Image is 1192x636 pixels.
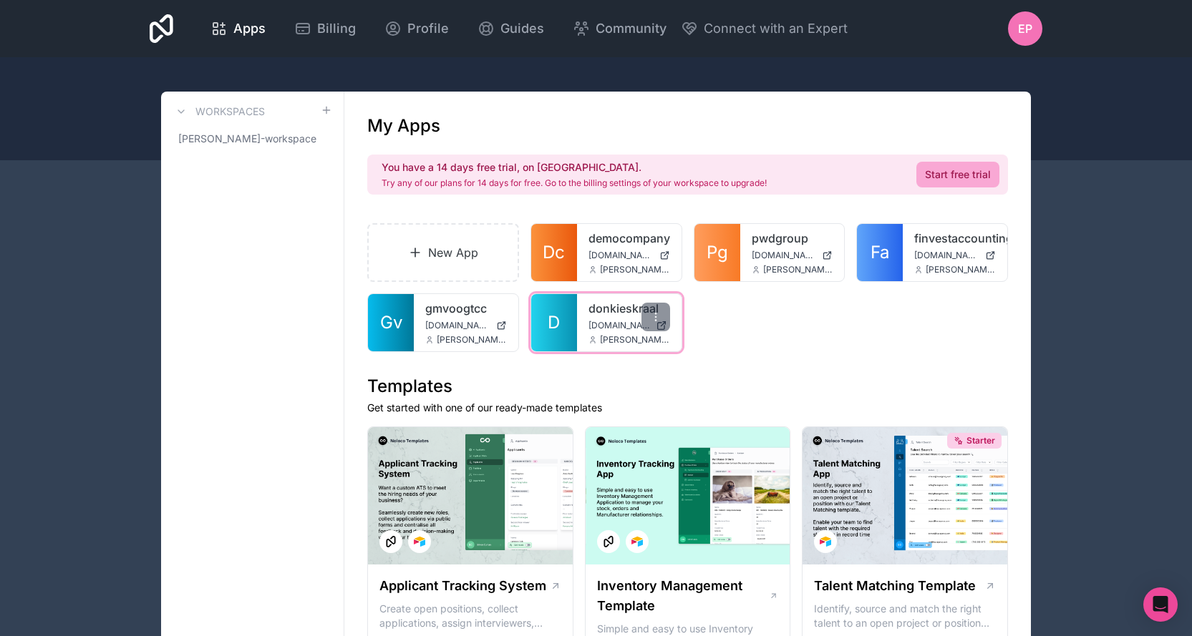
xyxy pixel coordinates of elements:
[588,230,670,247] a: democompany
[368,294,414,351] a: Gv
[173,126,332,152] a: [PERSON_NAME]-workspace
[414,536,425,547] img: Airtable Logo
[199,13,277,44] a: Apps
[926,264,996,275] span: [PERSON_NAME][EMAIL_ADDRESS][DOMAIN_NAME]
[382,177,767,189] p: Try any of our plans for 14 days for free. Go to the billing settings of your workspace to upgrade!
[820,536,831,547] img: Airtable Logo
[178,132,316,146] span: [PERSON_NAME]-workspace
[763,264,833,275] span: [PERSON_NAME][EMAIL_ADDRESS][DOMAIN_NAME]
[814,602,996,630] p: Identify, source and match the right talent to an open project or position with our Talent Matchi...
[367,375,1008,398] h1: Templates
[588,320,670,331] a: [DOMAIN_NAME]
[916,162,999,187] a: Start free trial
[437,334,507,346] span: [PERSON_NAME][EMAIL_ADDRESS][DOMAIN_NAME]
[1143,587,1178,622] div: Open Intercom Messenger
[379,576,546,596] h1: Applicant Tracking System
[694,224,740,281] a: Pg
[588,320,650,331] span: [DOMAIN_NAME]
[596,19,667,39] span: Community
[283,13,367,44] a: Billing
[466,13,556,44] a: Guides
[367,401,1008,415] p: Get started with one of our ready-made templates
[373,13,460,44] a: Profile
[407,19,449,39] span: Profile
[857,224,903,281] a: Fa
[588,250,654,261] span: [DOMAIN_NAME]
[367,114,440,137] h1: My Apps
[600,334,670,346] span: [PERSON_NAME][EMAIL_ADDRESS][DOMAIN_NAME]
[425,300,507,317] a: gmvoogtcc
[588,300,670,317] a: donkieskraal
[914,250,996,261] a: [DOMAIN_NAME]
[1018,20,1032,37] span: EP
[233,19,266,39] span: Apps
[425,320,490,331] span: [DOMAIN_NAME]
[548,311,560,334] span: D
[631,536,643,547] img: Airtable Logo
[531,224,577,281] a: Dc
[543,241,565,264] span: Dc
[914,230,996,247] a: finvestaccounting
[600,264,670,275] span: [PERSON_NAME][EMAIL_ADDRESS][DOMAIN_NAME]
[752,230,833,247] a: pwdgroup
[379,602,561,630] p: Create open positions, collect applications, assign interviewers, centralise candidate feedback a...
[425,320,507,331] a: [DOMAIN_NAME]
[317,19,356,39] span: Billing
[531,294,577,351] a: D
[195,104,265,119] h3: Workspaces
[681,19,848,39] button: Connect with an Expert
[561,13,678,44] a: Community
[704,19,848,39] span: Connect with an Expert
[588,250,670,261] a: [DOMAIN_NAME]
[173,103,265,120] a: Workspaces
[380,311,402,334] span: Gv
[707,241,728,264] span: Pg
[500,19,544,39] span: Guides
[367,223,519,282] a: New App
[814,576,976,596] h1: Talent Matching Template
[597,576,769,616] h1: Inventory Management Template
[382,160,767,175] h2: You have a 14 days free trial, on [GEOGRAPHIC_DATA].
[871,241,889,264] span: Fa
[914,250,979,261] span: [DOMAIN_NAME]
[752,250,833,261] a: [DOMAIN_NAME]
[752,250,817,261] span: [DOMAIN_NAME]
[966,435,995,446] span: Starter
